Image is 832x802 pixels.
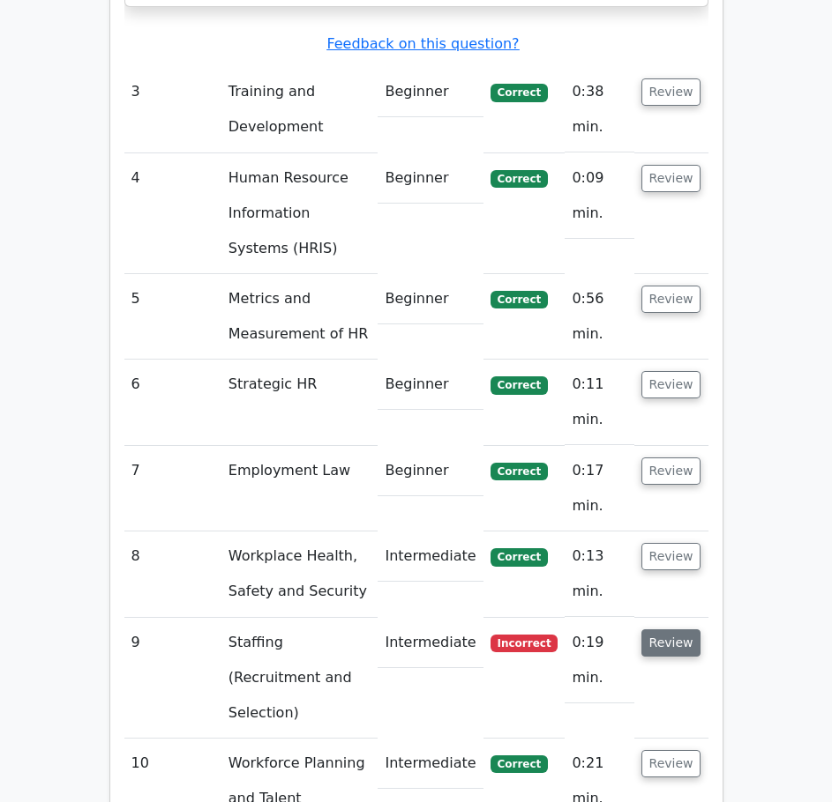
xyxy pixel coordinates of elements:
[221,360,379,445] td: Strategic HR
[124,67,221,152] td: 3
[491,376,548,394] span: Correct
[124,274,221,360] td: 5
[641,371,701,398] button: Review
[491,548,548,566] span: Correct
[565,531,633,617] td: 0:13 min.
[565,67,633,152] td: 0:38 min.
[124,360,221,445] td: 6
[565,360,633,445] td: 0:11 min.
[641,457,701,485] button: Review
[491,84,548,101] span: Correct
[565,274,633,360] td: 0:56 min.
[491,291,548,308] span: Correct
[378,153,483,204] td: Beginner
[124,618,221,739] td: 9
[124,153,221,274] td: 4
[641,543,701,570] button: Review
[491,463,548,480] span: Correct
[378,739,483,789] td: Intermediate
[378,67,483,117] td: Beginner
[641,286,701,313] button: Review
[221,274,379,360] td: Metrics and Measurement of HR
[221,446,379,531] td: Employment Law
[378,360,483,410] td: Beginner
[124,531,221,617] td: 8
[491,635,558,652] span: Incorrect
[378,274,483,324] td: Beginner
[378,531,483,582] td: Intermediate
[124,446,221,531] td: 7
[565,153,633,239] td: 0:09 min.
[378,618,483,668] td: Intermediate
[491,170,548,188] span: Correct
[565,446,633,531] td: 0:17 min.
[641,750,701,777] button: Review
[326,35,519,52] a: Feedback on this question?
[641,165,701,192] button: Review
[565,618,633,703] td: 0:19 min.
[221,67,379,152] td: Training and Development
[491,755,548,773] span: Correct
[378,446,483,496] td: Beginner
[221,531,379,617] td: Workplace Health, Safety and Security
[641,629,701,657] button: Review
[221,153,379,274] td: Human Resource Information Systems (HRIS)
[641,78,701,106] button: Review
[221,618,379,739] td: Staffing (Recruitment and Selection)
